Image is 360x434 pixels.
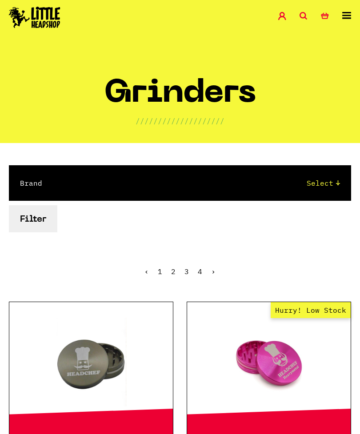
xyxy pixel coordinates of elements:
a: Hurry! Low Stock [187,318,351,406]
span: 2 [171,267,176,276]
a: Next » [211,267,216,276]
span: Hurry! Low Stock [271,302,351,318]
a: 1 [158,267,162,276]
a: « Previous [144,267,149,276]
h1: Grinders [104,79,256,115]
img: Little Head Shop Logo [9,7,60,28]
a: 3 [184,267,189,276]
a: 4 [198,267,202,276]
button: Filter [9,205,57,232]
p: //////////////////// [136,115,224,126]
label: Brand [20,178,42,188]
